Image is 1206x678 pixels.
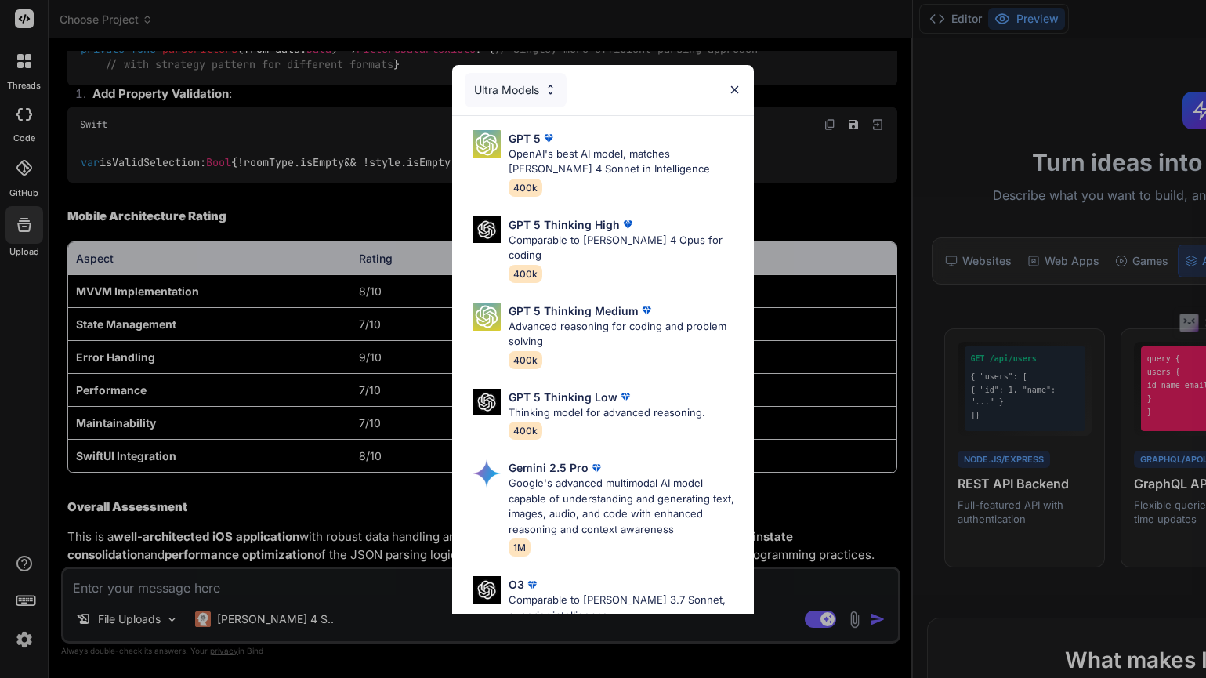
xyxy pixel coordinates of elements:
[473,130,501,158] img: Pick Models
[509,179,542,197] span: 400k
[473,389,501,416] img: Pick Models
[509,265,542,283] span: 400k
[509,538,531,557] span: 1M
[509,303,639,319] p: GPT 5 Thinking Medium
[509,130,541,147] p: GPT 5
[524,577,540,593] img: premium
[509,476,741,537] p: Google's advanced multimodal AI model capable of understanding and generating text, images, audio...
[509,576,524,593] p: O3
[509,405,705,421] p: Thinking model for advanced reasoning.
[589,460,604,476] img: premium
[620,216,636,232] img: premium
[465,73,567,107] div: Ultra Models
[509,319,741,350] p: Advanced reasoning for coding and problem solving
[509,459,589,476] p: Gemini 2.5 Pro
[509,147,741,177] p: OpenAI's best AI model, matches [PERSON_NAME] 4 Sonnet in Intelligence
[509,593,741,623] p: Comparable to [PERSON_NAME] 3.7 Sonnet, superior intelligence
[728,83,741,96] img: close
[639,303,654,318] img: premium
[473,216,501,244] img: Pick Models
[509,233,741,263] p: Comparable to [PERSON_NAME] 4 Opus for coding
[509,216,620,233] p: GPT 5 Thinking High
[509,351,542,369] span: 400k
[473,303,501,331] img: Pick Models
[509,422,542,440] span: 400k
[617,389,633,404] img: premium
[473,459,501,488] img: Pick Models
[509,389,617,405] p: GPT 5 Thinking Low
[473,576,501,604] img: Pick Models
[541,130,556,146] img: premium
[544,83,557,96] img: Pick Models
